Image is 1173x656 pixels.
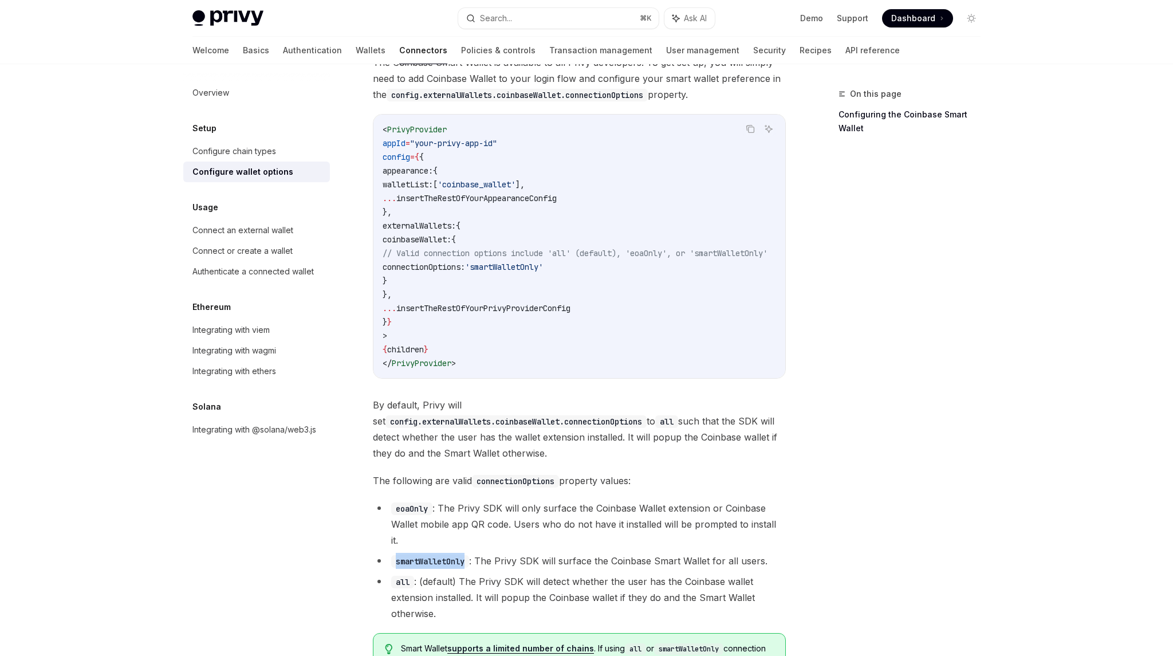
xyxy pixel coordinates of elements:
[654,643,723,655] code: smartWalletOnly
[383,248,767,258] span: // Valid connection options include 'all' (default), 'eoaOnly', or 'smartWalletOnly'
[837,13,868,24] a: Support
[373,397,786,461] span: By default, Privy will set to such that the SDK will detect whether the user has the wallet exten...
[383,124,387,135] span: <
[192,201,218,214] h5: Usage
[383,344,387,355] span: {
[625,643,646,655] code: all
[800,13,823,24] a: Demo
[383,317,387,327] span: }
[383,358,392,368] span: </
[192,423,316,437] div: Integrating with @solana/web3.js
[515,179,525,190] span: ],
[183,83,330,103] a: Overview
[373,54,786,103] span: The Coinbase Smart Wallet is available to all Privy developers. To get set up, you will simply ne...
[283,37,342,64] a: Authentication
[383,289,392,300] span: },
[387,89,648,101] code: config.externalWallets.coinbaseWallet.connectionOptions
[438,179,515,190] span: 'coinbase_wallet'
[410,138,497,148] span: "your-privy-app-id"
[387,344,424,355] span: children
[451,358,456,368] span: >
[183,340,330,361] a: Integrating with wagmi
[891,13,935,24] span: Dashboard
[480,11,512,25] div: Search...
[373,573,786,622] li: : (default) The Privy SDK will detect whether the user has the Coinbase wallet extension installe...
[666,37,739,64] a: User management
[383,221,456,231] span: externalWallets:
[743,121,758,136] button: Copy the contents from the code block
[387,124,447,135] span: PrivyProvider
[845,37,900,64] a: API reference
[458,8,659,29] button: Search...⌘K
[549,37,652,64] a: Transaction management
[192,121,217,135] h5: Setup
[383,152,410,162] span: config
[383,303,396,313] span: ...
[183,162,330,182] a: Configure wallet options
[383,234,451,245] span: coinbaseWallet:
[385,644,393,654] svg: Tip
[391,502,432,515] code: eoaOnly
[433,166,438,176] span: {
[183,141,330,162] a: Configure chain types
[192,265,314,278] div: Authenticate a connected wallet
[183,361,330,382] a: Integrating with ethers
[839,105,990,138] a: Configuring the Coinbase Smart Wallet
[385,415,647,428] code: config.externalWallets.coinbaseWallet.connectionOptions
[472,475,559,488] code: connectionOptions
[356,37,385,64] a: Wallets
[383,166,433,176] span: appearance:
[192,144,276,158] div: Configure chain types
[391,555,469,568] code: smartWalletOnly
[800,37,832,64] a: Recipes
[192,223,293,237] div: Connect an external wallet
[664,8,715,29] button: Ask AI
[192,86,229,100] div: Overview
[183,419,330,440] a: Integrating with @solana/web3.js
[183,261,330,282] a: Authenticate a connected wallet
[753,37,786,64] a: Security
[655,415,678,428] code: all
[383,179,433,190] span: walletList:
[433,179,438,190] span: [
[387,317,392,327] span: }
[183,220,330,241] a: Connect an external wallet
[684,13,707,24] span: Ask AI
[383,207,392,217] span: },
[419,152,424,162] span: {
[447,643,594,654] a: supports a limited number of chains
[761,121,776,136] button: Ask AI
[962,9,981,28] button: Toggle dark mode
[192,344,276,358] div: Integrating with wagmi
[465,262,543,272] span: 'smartWalletOnly'
[415,152,419,162] span: {
[383,193,396,203] span: ...
[383,138,406,148] span: appId
[192,364,276,378] div: Integrating with ethers
[451,234,456,245] span: {
[192,10,263,26] img: light logo
[410,152,415,162] span: =
[183,241,330,261] a: Connect or create a wallet
[640,14,652,23] span: ⌘ K
[882,9,953,28] a: Dashboard
[396,193,557,203] span: insertTheRestOfYourAppearanceConfig
[192,400,221,414] h5: Solana
[850,87,902,101] span: On this page
[424,344,428,355] span: }
[383,331,387,341] span: >
[383,276,387,286] span: }
[406,138,410,148] span: =
[373,553,786,569] li: : The Privy SDK will surface the Coinbase Smart Wallet for all users.
[392,358,451,368] span: PrivyProvider
[461,37,536,64] a: Policies & controls
[192,244,293,258] div: Connect or create a wallet
[383,262,465,272] span: connectionOptions:
[373,473,786,489] span: The following are valid property values:
[456,221,460,231] span: {
[391,576,414,588] code: all
[243,37,269,64] a: Basics
[373,500,786,548] li: : The Privy SDK will only surface the Coinbase Wallet extension or Coinbase Wallet mobile app QR ...
[192,323,270,337] div: Integrating with viem
[183,320,330,340] a: Integrating with viem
